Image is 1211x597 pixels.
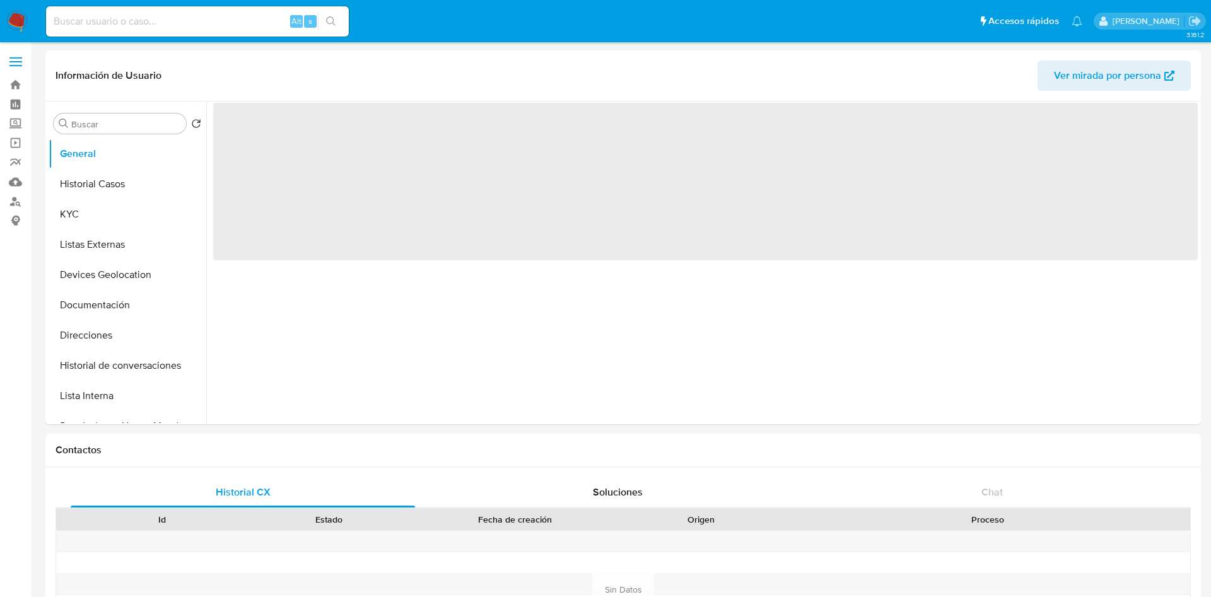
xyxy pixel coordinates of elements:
button: Volver al orden por defecto [191,119,201,132]
span: ‌ [213,103,1198,260]
span: Soluciones [593,485,643,499]
input: Buscar [71,119,181,130]
h1: Información de Usuario [56,69,161,82]
div: Proceso [793,513,1181,526]
p: ivonne.perezonofre@mercadolibre.com.mx [1113,15,1184,27]
button: Ver mirada por persona [1038,61,1191,91]
button: Documentación [49,290,206,320]
div: Estado [254,513,404,526]
button: search-icon [318,13,344,30]
div: Origen [626,513,776,526]
span: Alt [291,15,301,27]
button: Devices Geolocation [49,260,206,290]
button: Historial Casos [49,169,206,199]
button: Direcciones [49,320,206,351]
button: Buscar [59,119,69,129]
a: Salir [1188,14,1202,28]
span: Ver mirada por persona [1054,61,1161,91]
a: Notificaciones [1072,16,1082,26]
button: General [49,139,206,169]
div: Id [87,513,237,526]
span: Accesos rápidos [988,14,1059,28]
h1: Contactos [56,444,1191,456]
button: Listas Externas [49,229,206,260]
div: Fecha de creación [421,513,608,526]
button: Lista Interna [49,381,206,411]
button: KYC [49,199,206,229]
input: Buscar usuario o caso... [46,13,349,30]
button: Restricciones Nuevo Mundo [49,411,206,441]
button: Historial de conversaciones [49,351,206,381]
span: Historial CX [216,485,271,499]
span: Chat [981,485,1003,499]
span: s [308,15,312,27]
